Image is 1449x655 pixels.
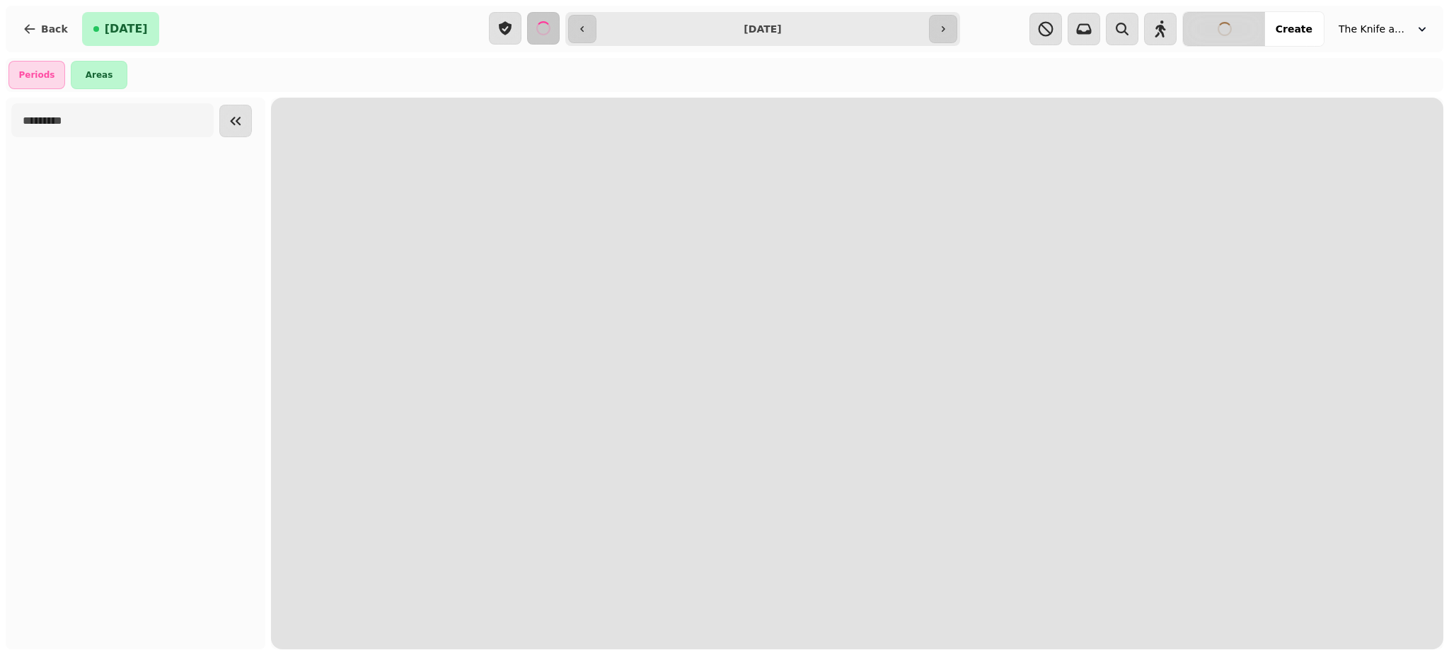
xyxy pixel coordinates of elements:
[71,61,127,89] div: Areas
[1276,24,1312,34] span: Create
[1264,12,1324,46] button: Create
[82,12,159,46] button: [DATE]
[105,23,148,35] span: [DATE]
[41,24,68,34] span: Back
[1330,16,1438,42] button: The Knife and [PERSON_NAME]
[11,12,79,46] button: Back
[219,105,252,137] button: Collapse sidebar
[8,61,65,89] div: Periods
[1339,22,1409,36] span: The Knife and [PERSON_NAME]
